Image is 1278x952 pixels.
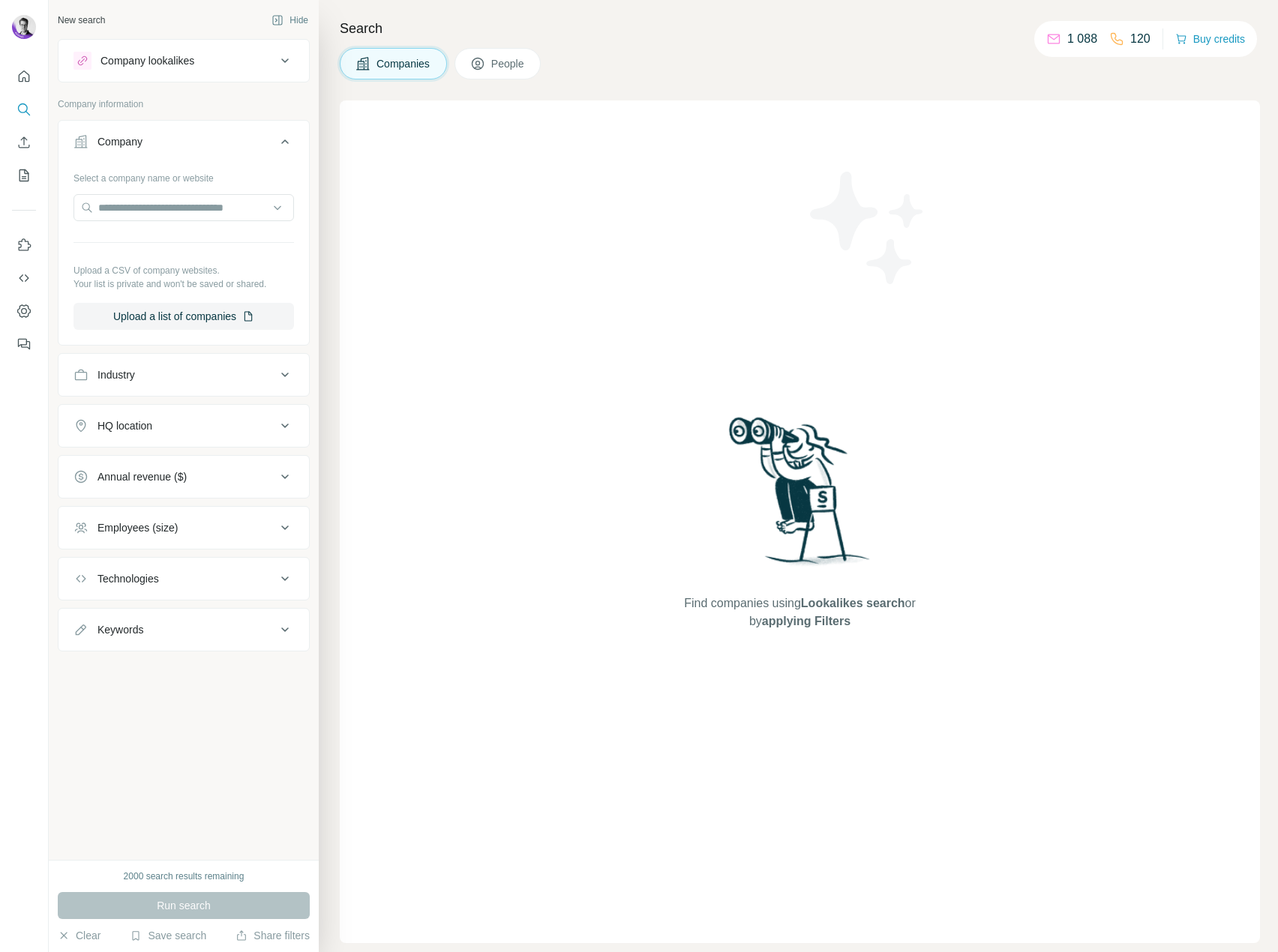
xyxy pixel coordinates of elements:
span: Find companies using or by [679,594,919,630]
span: People [491,56,526,71]
button: Save search [130,928,206,943]
p: 1 088 [1067,30,1097,48]
button: Keywords [58,612,309,648]
button: Share filters [235,928,310,943]
button: Buy credits [1175,28,1245,49]
p: Company information [58,97,310,111]
button: Search [12,96,36,123]
button: Hide [261,9,319,31]
div: New search [58,13,105,27]
div: 2000 search results remaining [124,870,244,883]
p: Your list is private and won't be saved or shared. [73,277,294,291]
div: HQ location [97,418,152,433]
img: Surfe Illustration - Stars [800,160,935,295]
button: Use Surfe on LinkedIn [12,232,36,259]
button: Use Surfe API [12,265,36,292]
span: Lookalikes search [801,597,905,609]
button: Company [58,124,309,166]
img: Surfe Illustration - Woman searching with binoculars [722,413,878,580]
button: Annual revenue ($) [58,459,309,495]
div: Employees (size) [97,520,178,535]
div: Company [97,134,142,149]
button: Dashboard [12,298,36,325]
button: Feedback [12,331,36,358]
div: Select a company name or website [73,166,294,185]
button: Quick start [12,63,36,90]
button: Upload a list of companies [73,303,294,330]
p: 120 [1130,30,1150,48]
span: Companies [376,56,431,71]
button: Employees (size) [58,510,309,546]
div: Annual revenue ($) [97,469,187,484]
img: Avatar [12,15,36,39]
div: Technologies [97,571,159,586]
p: Upload a CSV of company websites. [73,264,294,277]
div: Industry [97,367,135,382]
h4: Search [340,18,1260,39]
button: My lists [12,162,36,189]
button: Technologies [58,561,309,597]
button: Clear [58,928,100,943]
button: Industry [58,357,309,393]
button: HQ location [58,408,309,444]
button: Enrich CSV [12,129,36,156]
button: Company lookalikes [58,43,309,79]
div: Keywords [97,622,143,637]
div: Company lookalikes [100,53,194,68]
span: applying Filters [762,615,850,627]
